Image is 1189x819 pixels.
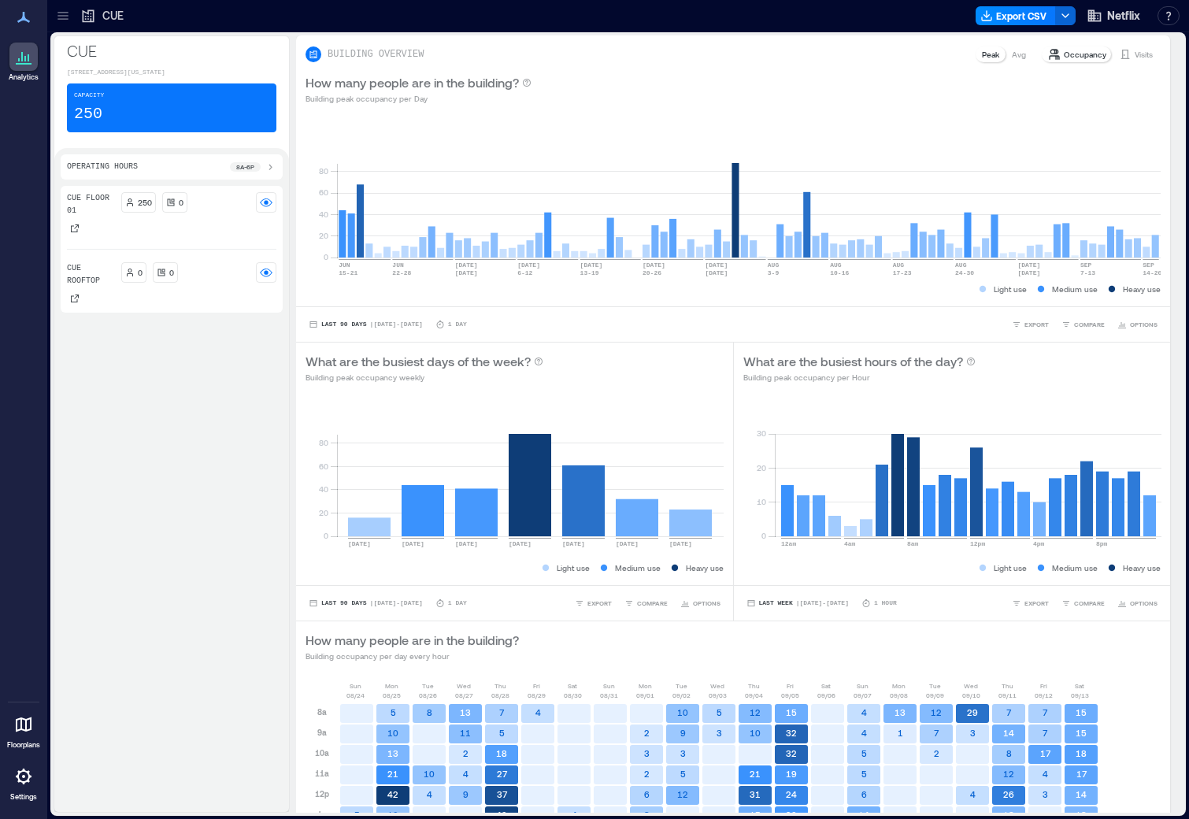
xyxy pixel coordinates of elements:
text: 17-23 [893,269,912,276]
text: [DATE] [705,261,728,269]
p: Thu [748,681,760,691]
text: 15 [1076,728,1087,738]
text: SEP [1143,261,1154,269]
p: 11a [315,767,329,780]
p: 0 [138,266,143,279]
text: 18 [1076,748,1087,758]
text: 8am [907,540,919,547]
p: 09/07 [854,691,872,700]
span: COMPARE [637,598,668,608]
text: 7 [1043,707,1048,717]
p: 08/27 [455,691,473,700]
text: [DATE] [517,261,540,269]
text: [DATE] [705,269,728,276]
text: 42 [387,789,398,799]
text: [DATE] [643,261,665,269]
text: 12 [677,789,688,799]
p: 08/29 [528,691,546,700]
text: 10-16 [830,269,849,276]
p: Sun [603,681,615,691]
text: 13 [387,748,398,758]
text: 4 [861,728,867,738]
button: COMPARE [1058,317,1108,332]
span: EXPORT [1024,320,1049,329]
p: Fri [787,681,794,691]
a: Floorplans [2,706,45,754]
tspan: 40 [319,484,328,494]
tspan: 10 [756,497,765,506]
text: [DATE] [455,261,478,269]
text: 3-9 [768,269,780,276]
text: 22-28 [392,269,411,276]
tspan: 80 [319,166,328,176]
text: 26 [1003,789,1014,799]
text: JUN [339,261,350,269]
text: 4 [970,789,976,799]
tspan: 40 [319,209,328,219]
p: Heavy use [686,561,724,574]
p: Light use [557,561,590,574]
text: 8 [1006,748,1012,758]
p: 08/25 [383,691,401,700]
p: CUE Rooftop [67,262,115,287]
p: 09/09 [926,691,944,700]
text: 8pm [1096,540,1108,547]
text: 14 [1003,728,1014,738]
text: 15 [1076,707,1087,717]
p: What are the busiest hours of the day? [743,352,963,371]
text: [DATE] [455,269,478,276]
text: 5 [861,769,867,779]
text: 12 [1003,769,1014,779]
p: How many people are in the building? [306,631,519,650]
text: 12am [781,540,796,547]
span: COMPARE [1074,320,1105,329]
p: Building peak occupancy weekly [306,371,543,384]
p: Visits [1135,48,1153,61]
tspan: 0 [324,252,328,261]
text: JUN [392,261,404,269]
text: [DATE] [348,540,371,547]
text: 4 [463,769,469,779]
text: 2 [644,769,650,779]
text: 3 [970,728,976,738]
p: Settings [10,792,37,802]
p: Avg [1012,48,1026,61]
button: Last 90 Days |[DATE]-[DATE] [306,595,426,611]
p: 08/28 [491,691,509,700]
text: 15 [786,707,797,717]
text: AUG [830,261,842,269]
p: CUE [102,8,124,24]
text: 5 [391,707,396,717]
text: 12 [750,707,761,717]
text: 21 [387,769,398,779]
p: [STREET_ADDRESS][US_STATE] [67,68,276,77]
tspan: 20 [756,463,765,472]
text: 10 [424,769,435,779]
text: 6-12 [517,269,532,276]
text: 4 [1043,769,1048,779]
p: 08/26 [419,691,437,700]
text: 29 [967,707,978,717]
text: 12pm [970,540,985,547]
text: [DATE] [562,540,585,547]
text: [DATE] [669,540,692,547]
text: 7 [499,707,505,717]
p: 09/05 [781,691,799,700]
text: 20-26 [643,269,661,276]
text: 3 [717,728,722,738]
p: How many people are in the building? [306,73,519,92]
p: 1 Day [448,598,467,608]
p: Sat [1075,681,1084,691]
text: 4 [427,789,432,799]
text: AUG [955,261,967,269]
text: 3 [644,748,650,758]
p: Heavy use [1123,283,1161,295]
p: 0 [179,196,183,209]
text: 4pm [1033,540,1045,547]
button: Last Week |[DATE]-[DATE] [743,595,852,611]
text: 5 [680,769,686,779]
p: 09/13 [1071,691,1089,700]
p: 09/02 [672,691,691,700]
text: 4 [535,707,541,717]
text: 5 [861,748,867,758]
